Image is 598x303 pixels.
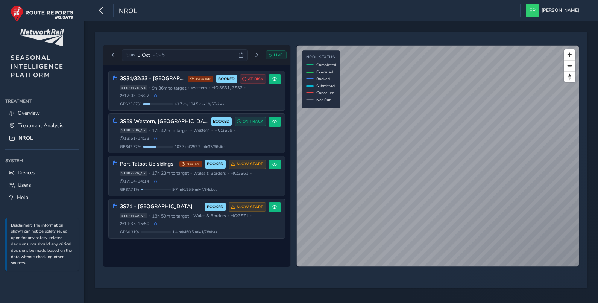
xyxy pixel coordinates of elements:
[316,90,334,96] span: Cancelled
[193,128,209,133] span: Western
[188,76,213,82] span: 3h 8m late
[211,128,213,132] span: •
[231,213,249,219] span: HC: 3S71
[152,128,189,134] span: 17h 42m to target
[149,128,150,132] span: •
[152,170,189,176] span: 17h 23m to target
[234,128,235,132] span: •
[120,187,139,192] span: GPS 7.71 %
[120,144,141,149] span: GPS 42.72 %
[5,191,79,204] a: Help
[11,222,75,267] p: Disclaimer: The information shown can not be solely relied upon for any safety-related decisions,...
[5,132,79,144] a: NROL
[11,53,64,79] span: SEASONAL INTELLIGENCE PLATFORM
[5,119,79,132] a: Treatment Analysis
[209,86,210,90] span: •
[228,171,229,175] span: •
[250,171,252,175] span: •
[175,101,224,107] span: 43.7 mi / 184.5 mi • 19 / 55 sites
[18,122,64,129] span: Treatment Analysis
[564,71,575,82] button: Reset bearing to north
[5,107,79,119] a: Overview
[120,171,147,176] span: ST882276_v7
[120,213,147,219] span: ST878510_v4
[20,29,64,46] img: customer logo
[274,52,283,58] span: LIVE
[526,4,539,17] img: diamond-layout
[316,97,331,103] span: Not Run
[564,49,575,60] button: Zoom in
[5,179,79,191] a: Users
[137,52,150,59] span: 5 Oct
[193,213,226,219] span: Wales & Borders
[190,171,192,175] span: •
[152,213,189,219] span: 18h 59m to target
[193,171,226,176] span: Wales & Borders
[119,6,137,17] span: NROL
[5,96,79,107] div: Treatment
[120,136,150,141] span: 13:51 - 14:33
[316,62,336,68] span: Completed
[564,60,575,71] button: Zoom out
[18,134,33,142] span: NROL
[149,86,150,90] span: •
[149,214,150,218] span: •
[248,76,263,82] span: AT RISK
[120,221,150,227] span: 19:35 - 15:50
[212,85,243,91] span: HC: 3S31, 3S32
[218,76,235,82] span: BOOKED
[228,214,229,218] span: •
[526,4,582,17] button: [PERSON_NAME]
[126,52,135,58] span: Sun
[297,46,579,267] canvas: Map
[11,5,73,22] img: rr logo
[237,161,263,167] span: SLOW START
[237,204,263,210] span: SLOW START
[214,128,232,133] span: HC: 3S59
[250,214,252,218] span: •
[107,50,120,60] button: Previous day
[120,93,150,99] span: 12:03 - 06:27
[316,69,333,75] span: Executed
[153,52,165,58] span: 2025
[542,4,579,17] span: [PERSON_NAME]
[5,155,79,166] div: System
[306,55,336,60] h4: NROL Status
[120,178,150,184] span: 17:14 - 14:14
[120,161,177,167] h3: Port Talbot Up sidings
[572,277,590,295] iframe: Intercom live chat
[120,76,185,82] h3: 3S31/32/33 - [GEOGRAPHIC_DATA], [GEOGRAPHIC_DATA] [GEOGRAPHIC_DATA] & [GEOGRAPHIC_DATA]
[250,50,263,60] button: Next day
[18,181,31,189] span: Users
[213,119,229,125] span: BOOKED
[172,229,217,235] span: 1.4 mi / 460.5 mi • 1 / 78 sites
[231,171,249,176] span: HC: 3S61
[207,204,223,210] span: BOOKED
[190,214,192,218] span: •
[120,128,147,133] span: ST883236_v7
[120,204,202,210] h3: 3S71 - [GEOGRAPHIC_DATA]
[207,161,223,167] span: BOOKED
[188,86,189,90] span: •
[18,110,40,117] span: Overview
[152,85,186,91] span: 9h 36m to target
[120,229,139,235] span: GPS 0.31 %
[120,85,147,91] span: ST878575_v3
[18,169,35,176] span: Devices
[149,171,150,175] span: •
[175,144,226,149] span: 107.7 mi / 252.2 mi • 37 / 66 sites
[243,119,263,125] span: ON TRACK
[244,86,246,90] span: •
[17,194,28,201] span: Help
[5,166,79,179] a: Devices
[316,83,335,89] span: Submitted
[191,85,207,91] span: Western
[120,101,141,107] span: GPS 23.67 %
[120,119,208,125] h3: 3S59 Western, [GEOGRAPHIC_DATA]
[316,76,330,82] span: Booked
[172,187,217,192] span: 9.7 mi / 125.9 mi • 4 / 34 sites
[179,161,202,167] span: 26m late
[190,128,192,132] span: •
